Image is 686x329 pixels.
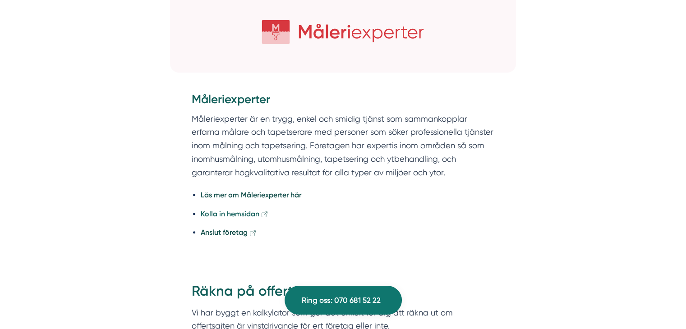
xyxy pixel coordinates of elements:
[302,294,381,306] span: Ring oss: 070 681 52 22
[201,228,248,237] strong: Anslut företag
[192,281,495,306] h2: Räkna på offertsajterna
[201,191,301,199] a: Läs mer om Måleriexperter här
[192,112,495,179] p: Måleriexperter är en trygg, enkel och smidig tjänst som sammankopplar erfarna målare och tapetser...
[192,91,495,112] h3: Måleriexperter
[285,286,402,315] a: Ring oss: 070 681 52 22
[201,210,269,218] a: Kolla in hemsidan
[201,210,259,218] strong: Kolla in hemsidan
[201,228,257,237] a: Anslut företag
